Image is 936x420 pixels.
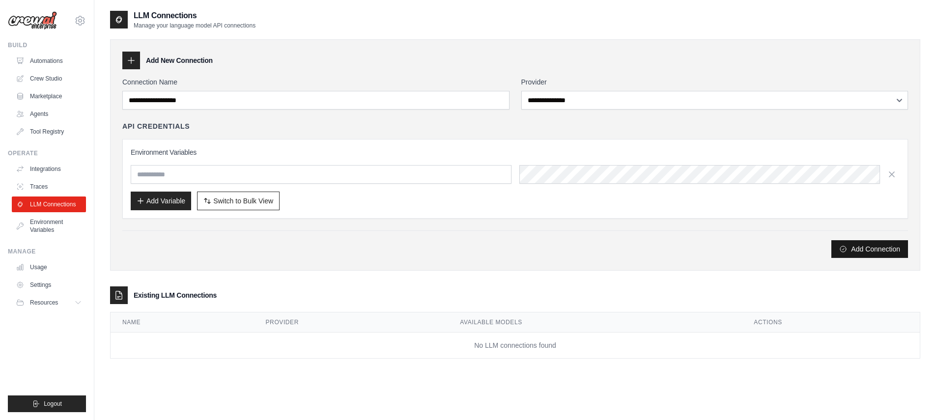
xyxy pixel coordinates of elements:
[521,77,908,87] label: Provider
[111,333,920,359] td: No LLM connections found
[8,248,86,255] div: Manage
[12,71,86,86] a: Crew Studio
[131,147,900,157] h3: Environment Variables
[12,161,86,177] a: Integrations
[831,240,908,258] button: Add Connection
[111,312,254,333] th: Name
[12,214,86,238] a: Environment Variables
[12,295,86,310] button: Resources
[8,41,86,49] div: Build
[8,395,86,412] button: Logout
[12,196,86,212] a: LLM Connections
[146,56,213,65] h3: Add New Connection
[197,192,280,210] button: Switch to Bulk View
[213,196,273,206] span: Switch to Bulk View
[131,192,191,210] button: Add Variable
[122,77,510,87] label: Connection Name
[12,277,86,293] a: Settings
[12,124,86,140] a: Tool Registry
[448,312,742,333] th: Available Models
[12,179,86,195] a: Traces
[12,259,86,275] a: Usage
[30,299,58,307] span: Resources
[742,312,920,333] th: Actions
[122,121,190,131] h4: API Credentials
[134,22,255,29] p: Manage your language model API connections
[12,88,86,104] a: Marketplace
[8,11,57,30] img: Logo
[12,53,86,69] a: Automations
[44,400,62,408] span: Logout
[254,312,449,333] th: Provider
[12,106,86,122] a: Agents
[134,10,255,22] h2: LLM Connections
[8,149,86,157] div: Operate
[134,290,217,300] h3: Existing LLM Connections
